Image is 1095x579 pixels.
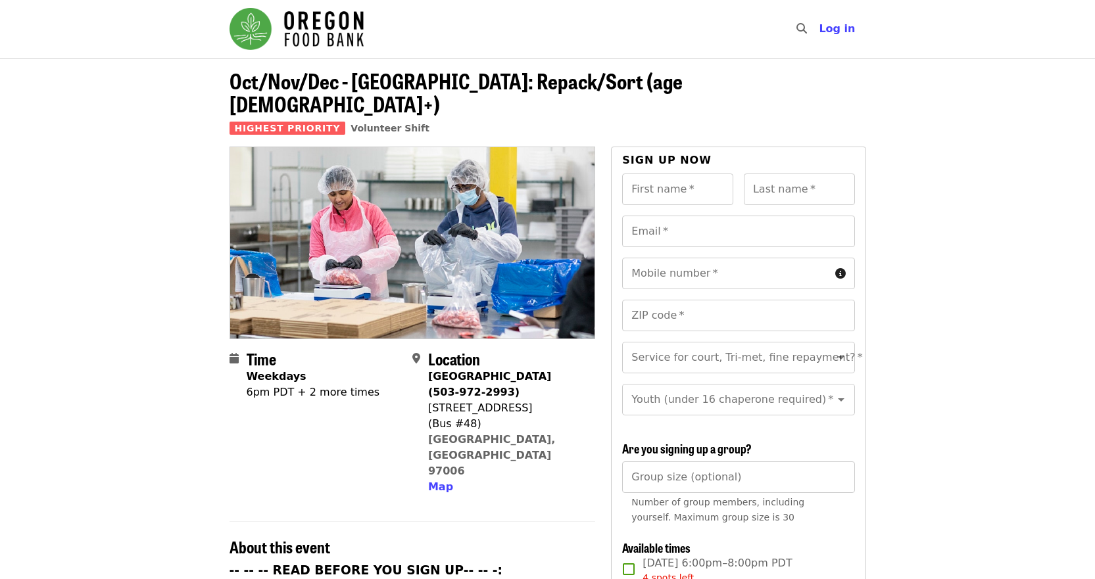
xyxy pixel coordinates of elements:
[832,348,850,367] button: Open
[230,65,683,119] span: Oct/Nov/Dec - [GEOGRAPHIC_DATA]: Repack/Sort (age [DEMOGRAPHIC_DATA]+)
[230,563,503,577] strong: -- -- -- READ BEFORE YOU SIGN UP-- -- -:
[808,16,865,42] button: Log in
[230,8,364,50] img: Oregon Food Bank - Home
[428,433,556,477] a: [GEOGRAPHIC_DATA], [GEOGRAPHIC_DATA] 97006
[428,416,585,432] div: (Bus #48)
[428,370,551,398] strong: [GEOGRAPHIC_DATA] (503-972-2993)
[351,123,429,133] a: Volunteer Shift
[428,400,585,416] div: [STREET_ADDRESS]
[230,352,239,365] i: calendar icon
[815,13,825,45] input: Search
[622,154,712,166] span: Sign up now
[428,347,480,370] span: Location
[744,174,855,205] input: Last name
[428,480,453,493] span: Map
[622,216,854,247] input: Email
[247,347,276,370] span: Time
[622,539,691,556] span: Available times
[230,535,330,558] span: About this event
[247,370,306,382] strong: Weekdays
[428,479,453,495] button: Map
[819,22,855,35] span: Log in
[622,440,752,457] span: Are you signing up a group?
[796,22,807,35] i: search icon
[230,147,595,338] img: Oct/Nov/Dec - Beaverton: Repack/Sort (age 10+) organized by Oregon Food Bank
[622,300,854,331] input: ZIP code
[622,174,733,205] input: First name
[622,461,854,493] input: [object Object]
[832,390,850,409] button: Open
[247,384,380,400] div: 6pm PDT + 2 more times
[412,352,420,365] i: map-marker-alt icon
[622,258,829,289] input: Mobile number
[835,267,846,280] i: circle-info icon
[631,497,804,522] span: Number of group members, including yourself. Maximum group size is 30
[230,122,346,135] span: Highest Priority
